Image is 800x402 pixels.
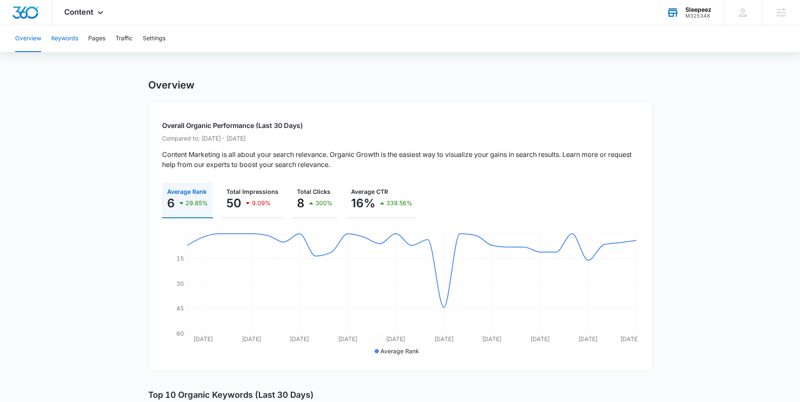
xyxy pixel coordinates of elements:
[162,120,638,131] h2: Overall Organic Performance (Last 30 Days)
[186,200,208,206] p: 29.85%
[32,50,75,55] div: Domain Overview
[530,335,549,342] tspan: [DATE]
[434,335,453,342] tspan: [DATE]
[23,49,29,55] img: tab_domain_overview_orange.svg
[176,280,184,287] tspan: 30
[15,25,41,52] button: Overview
[482,335,501,342] tspan: [DATE]
[290,335,309,342] tspan: [DATE]
[13,13,20,20] img: logo_orange.svg
[241,335,261,342] tspan: [DATE]
[380,347,419,355] span: Average Rank
[685,6,711,13] div: account name
[226,188,278,195] span: Total Impressions
[167,196,175,210] p: 6
[22,22,92,29] div: Domain: [DOMAIN_NAME]
[148,79,194,91] h1: Overview
[143,25,165,52] button: Settings
[162,149,638,170] p: Content Marketing is all about your search relevance. Organic Growth is the easiest way to visual...
[13,22,20,29] img: website_grey.svg
[176,255,184,262] tspan: 15
[24,13,41,20] div: v 4.0.24
[88,25,105,52] button: Pages
[338,335,357,342] tspan: [DATE]
[148,390,314,400] h3: Top 10 Organic Keywords (Last 30 Days)
[115,25,133,52] button: Traffic
[685,13,711,19] div: account id
[578,335,598,342] tspan: [DATE]
[315,200,333,206] p: 300%
[252,200,271,206] p: 9.09%
[297,188,330,195] span: Total Clicks
[351,188,388,195] span: Average CTR
[194,335,213,342] tspan: [DATE]
[64,8,93,16] span: Content
[176,330,184,337] tspan: 60
[386,200,412,206] p: 339.56%
[297,196,304,210] p: 8
[386,335,405,342] tspan: [DATE]
[351,196,375,210] p: 16%
[167,188,207,195] span: Average Rank
[84,49,90,55] img: tab_keywords_by_traffic_grey.svg
[51,25,78,52] button: Keywords
[176,305,184,312] tspan: 45
[162,134,638,143] p: Compared to: [DATE] - [DATE]
[226,196,241,210] p: 50
[93,50,142,55] div: Keywords by Traffic
[620,335,640,342] tspan: [DATE]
